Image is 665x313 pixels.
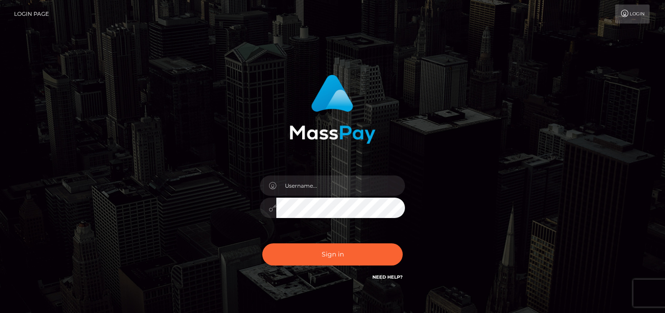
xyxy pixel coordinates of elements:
[262,243,403,266] button: Sign in
[372,274,403,280] a: Need Help?
[276,175,405,196] input: Username...
[615,5,650,24] a: Login
[14,5,49,24] a: Login Page
[289,75,376,144] img: MassPay Login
